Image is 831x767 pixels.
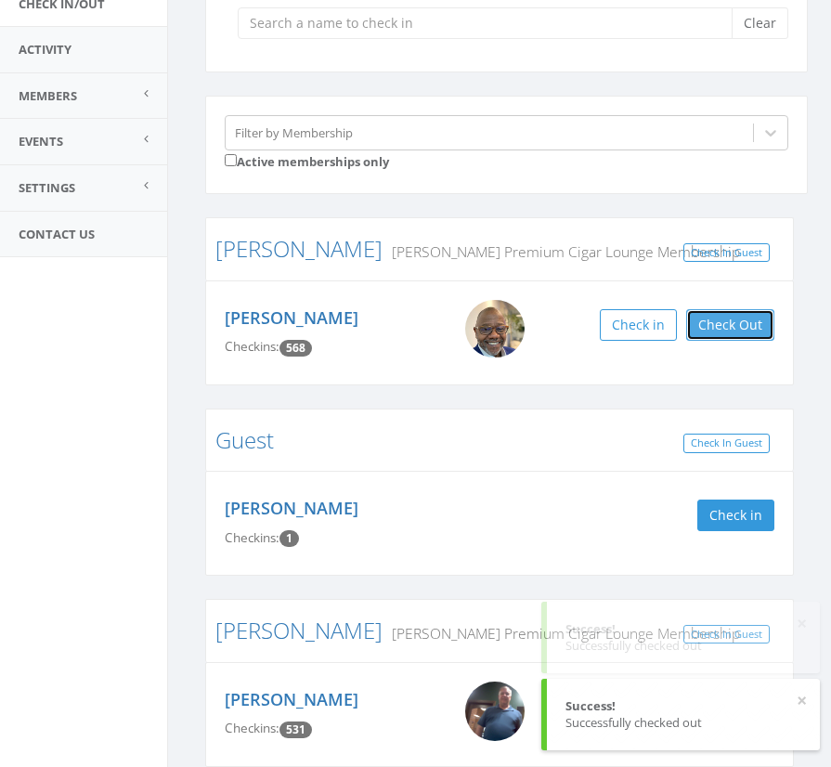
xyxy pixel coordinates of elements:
[697,500,774,531] button: Check in
[238,7,746,39] input: Search a name to check in
[686,309,774,341] button: Check Out
[565,620,801,638] div: Success!
[600,309,677,341] button: Check in
[565,637,801,655] div: Successfully checked out
[225,338,279,355] span: Checkins:
[797,692,807,710] button: ×
[215,233,383,264] a: [PERSON_NAME]
[465,682,525,741] img: Kevin_Howerton.png
[225,150,389,171] label: Active memberships only
[225,688,358,710] a: [PERSON_NAME]
[565,697,801,715] div: Success!
[215,424,274,455] a: Guest
[683,434,770,453] a: Check In Guest
[225,720,279,736] span: Checkins:
[565,714,801,732] div: Successfully checked out
[732,7,788,39] button: Clear
[465,300,525,358] img: VP.jpg
[797,615,807,633] button: ×
[279,721,312,738] span: Checkin count
[683,243,770,263] a: Check In Guest
[19,133,63,149] span: Events
[19,179,75,196] span: Settings
[225,529,279,546] span: Checkins:
[383,241,740,262] small: [PERSON_NAME] Premium Cigar Lounge Membership
[19,226,95,242] span: Contact Us
[215,615,383,645] a: [PERSON_NAME]
[225,497,358,519] a: [PERSON_NAME]
[225,306,358,329] a: [PERSON_NAME]
[279,530,299,547] span: Checkin count
[19,87,77,104] span: Members
[225,154,237,166] input: Active memberships only
[279,340,312,357] span: Checkin count
[383,623,740,643] small: [PERSON_NAME] Premium Cigar Lounge Membership
[235,123,353,141] div: Filter by Membership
